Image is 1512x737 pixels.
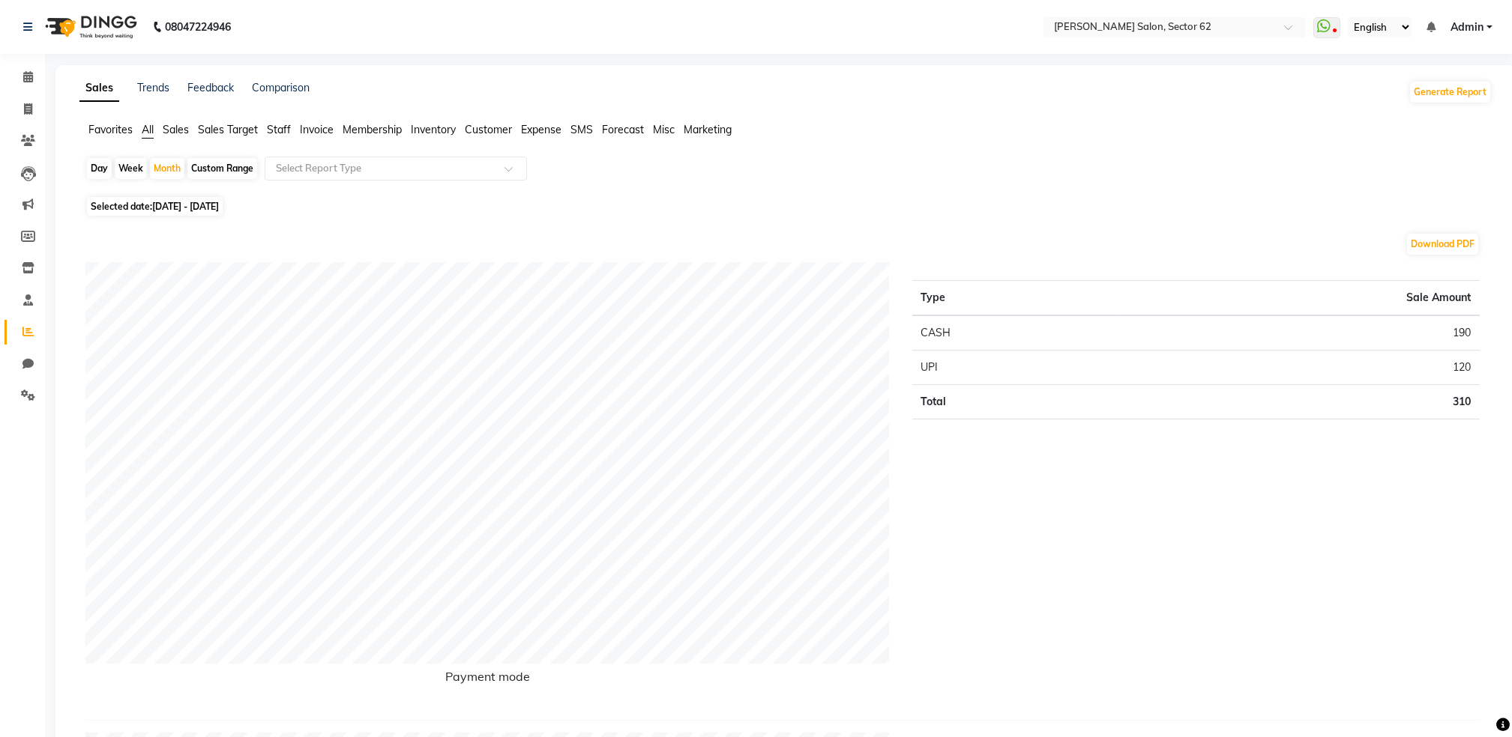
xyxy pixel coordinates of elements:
th: Sale Amount [1121,281,1480,316]
span: Inventory [411,123,456,136]
span: Expense [521,123,561,136]
span: Misc [653,123,675,136]
button: Download PDF [1407,234,1478,255]
span: Membership [343,123,402,136]
span: SMS [570,123,593,136]
img: logo [38,6,141,48]
td: 120 [1121,351,1480,385]
span: Invoice [300,123,334,136]
span: Sales [163,123,189,136]
span: Selected date: [87,197,223,216]
a: Comparison [252,81,310,94]
span: Sales Target [198,123,258,136]
td: CASH [912,315,1121,351]
b: 08047224946 [165,6,231,48]
th: Type [912,281,1121,316]
span: Admin [1451,19,1484,35]
span: All [142,123,154,136]
span: Forecast [602,123,644,136]
td: 310 [1121,385,1480,419]
div: Month [150,158,184,179]
div: Day [87,158,112,179]
span: Favorites [88,123,133,136]
a: Sales [79,75,119,102]
h6: Payment mode [85,670,890,690]
td: Total [912,385,1121,419]
td: 190 [1121,315,1480,351]
td: UPI [912,351,1121,385]
div: Custom Range [187,158,257,179]
span: Marketing [684,123,732,136]
a: Feedback [187,81,234,94]
button: Generate Report [1410,82,1490,103]
span: [DATE] - [DATE] [152,201,219,212]
span: Staff [267,123,291,136]
span: Customer [465,123,512,136]
div: Week [115,158,147,179]
a: Trends [137,81,169,94]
